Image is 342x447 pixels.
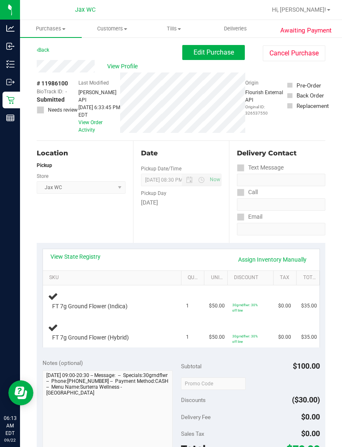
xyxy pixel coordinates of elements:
[301,412,320,421] span: $0.00
[50,252,101,261] a: View State Registry
[52,334,129,342] span: FT 7g Ground Flower (Hybrid)
[237,162,284,174] label: Text Message
[143,20,205,37] a: Tills
[78,89,120,104] div: [PERSON_NAME] API
[182,45,245,60] button: Edit Purchase
[297,91,324,100] div: Back Order
[297,102,329,110] div: Replacement
[233,252,312,267] a: Assign Inventory Manually
[234,275,270,281] a: Discount
[141,148,222,158] div: Date
[209,302,225,310] span: $50.00
[245,104,287,116] p: Original ID: 326537550
[186,333,189,341] span: 1
[37,47,49,53] a: Back
[303,275,317,281] a: Total
[75,6,96,13] span: Jax WC
[141,198,222,207] div: [DATE]
[263,45,325,61] button: Cancel Purchase
[143,25,204,32] span: Tills
[4,415,16,437] p: 06:13 AM EDT
[278,302,291,310] span: $0.00
[237,211,262,223] label: Email
[280,26,332,35] span: Awaiting Payment
[278,333,291,341] span: $0.00
[37,172,48,180] label: Store
[48,106,78,114] span: Needs review
[181,363,201,370] span: Subtotal
[37,162,52,168] strong: Pickup
[237,148,325,158] div: Delivery Contact
[213,25,258,32] span: Deliveries
[194,48,234,56] span: Edit Purchase
[186,302,189,310] span: 1
[8,380,33,405] iframe: Resource center
[245,89,287,116] div: Flourish External API
[6,60,15,68] inline-svg: Inventory
[181,377,246,390] input: Promo Code
[20,20,82,37] a: Purchases
[6,24,15,32] inline-svg: Analytics
[6,114,15,122] inline-svg: Reports
[301,429,320,438] span: $0.00
[6,42,15,50] inline-svg: Inbound
[237,198,325,211] input: Format: (999) 999-9999
[280,275,293,281] a: Tax
[272,6,326,13] span: Hi, [PERSON_NAME]!
[6,96,15,104] inline-svg: Retail
[209,333,225,341] span: $50.00
[6,78,15,86] inline-svg: Outbound
[293,362,320,370] span: $100.00
[49,275,178,281] a: SKU
[188,275,201,281] a: Quantity
[82,25,143,32] span: Customers
[20,25,82,32] span: Purchases
[78,104,120,119] div: [DATE] 6:33:45 PM EDT
[43,360,83,366] span: Notes (optional)
[65,88,67,95] span: -
[205,20,267,37] a: Deliveries
[37,88,63,95] span: BioTrack ID:
[37,79,68,88] span: # 11986100
[107,62,141,71] span: View Profile
[181,392,206,407] span: Discounts
[245,79,259,87] label: Origin
[292,395,320,404] span: ($30.00)
[301,333,317,341] span: $35.00
[78,79,109,87] label: Last Modified
[141,190,166,197] label: Pickup Day
[4,437,16,443] p: 09/22
[78,120,103,133] a: View Order Activity
[37,148,126,158] div: Location
[37,95,65,104] span: Submitted
[181,414,211,420] span: Delivery Fee
[232,334,258,344] span: 30grndflwr: 30% off line
[141,165,181,172] label: Pickup Date/Time
[52,302,128,310] span: FT 7g Ground Flower (Indica)
[237,186,258,198] label: Call
[181,430,204,437] span: Sales Tax
[237,174,325,186] input: Format: (999) 999-9999
[82,20,143,37] a: Customers
[211,275,224,281] a: Unit Price
[232,303,258,312] span: 30grndflwr: 30% off line
[301,302,317,310] span: $35.00
[297,81,321,90] div: Pre-Order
